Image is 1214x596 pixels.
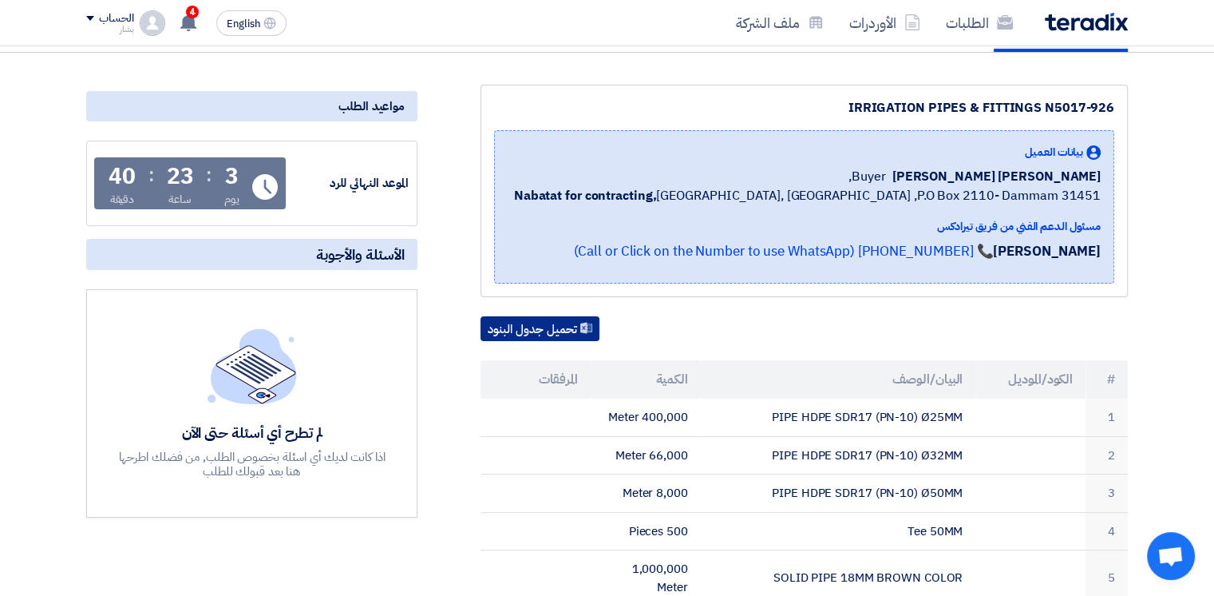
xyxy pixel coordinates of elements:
[480,360,591,399] th: المرفقات
[208,328,297,403] img: empty_state_list.svg
[591,360,701,399] th: الكمية
[109,165,136,188] div: 40
[99,12,133,26] div: الحساب
[836,4,933,42] a: الأوردرات
[224,191,239,208] div: يوم
[514,186,657,205] b: Nabatat for contracting,
[494,98,1114,117] div: IRRIGATION PIPES & FITTINGS N5017-926
[848,167,885,186] span: Buyer,
[186,6,199,18] span: 4
[1085,475,1128,513] td: 3
[591,512,701,550] td: 500 Pieces
[216,10,287,36] button: English
[933,4,1026,42] a: الطلبات
[701,399,976,436] td: PIPE HDPE SDR17 (PN-10) Ø25MM
[117,450,388,479] div: اذا كانت لديك أي اسئلة بخصوص الطلب, من فضلك اطرحها هنا بعد قبولك للطلب
[117,423,388,442] div: لم تطرح أي أسئلة حتى الآن
[1085,360,1128,399] th: #
[1085,512,1128,550] td: 4
[86,25,133,34] div: بشار
[892,167,1101,186] span: [PERSON_NAME] [PERSON_NAME]
[1045,13,1128,31] img: Teradix logo
[723,4,836,42] a: ملف الشركة
[289,174,409,193] div: الموعد النهائي للرد
[110,191,135,208] div: دقيقة
[591,436,701,475] td: 66,000 Meter
[148,161,154,189] div: :
[316,245,405,264] span: الأسئلة والأجوبة
[514,218,1101,235] div: مسئول الدعم الفني من فريق تيرادكس
[1025,144,1083,161] span: بيانات العميل
[701,512,976,550] td: Tee 50MM
[1085,436,1128,475] td: 2
[140,10,165,36] img: profile_test.png
[167,165,194,188] div: 23
[206,161,212,189] div: :
[86,91,417,121] div: مواعيد الطلب
[591,399,701,436] td: 400,000 Meter
[1085,399,1128,436] td: 1
[591,475,701,513] td: 8,000 Meter
[227,18,260,30] span: English
[514,186,1101,205] span: [GEOGRAPHIC_DATA], [GEOGRAPHIC_DATA] ,P.O Box 2110- Dammam 31451
[993,241,1101,261] strong: [PERSON_NAME]
[1147,532,1195,580] a: Open chat
[701,436,976,475] td: PIPE HDPE SDR17 (PN-10) Ø32MM
[168,191,192,208] div: ساعة
[701,475,976,513] td: PIPE HDPE SDR17 (PN-10) Ø50MM
[480,316,599,342] button: تحميل جدول البنود
[573,241,993,261] a: 📞 [PHONE_NUMBER] (Call or Click on the Number to use WhatsApp)
[701,360,976,399] th: البيان/الوصف
[225,165,239,188] div: 3
[975,360,1085,399] th: الكود/الموديل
